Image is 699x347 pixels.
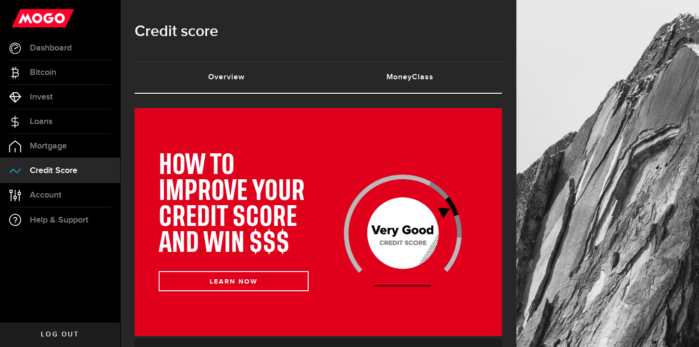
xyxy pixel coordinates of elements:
[318,62,502,93] a: MoneyClass
[30,93,53,101] span: Invest
[30,216,88,224] span: Help & Support
[8,4,37,33] button: Open LiveChat chat widget
[159,271,309,291] button: LEARN NOW
[41,331,79,338] span: Log out
[135,62,318,93] a: Overview
[30,117,52,126] span: Loans
[30,44,72,52] span: Dashboard
[30,142,67,150] span: Mortgage
[135,19,502,44] h1: Credit score
[135,61,502,94] ul: Tabs Navigation
[159,153,309,257] h1: HOW TO IMPROVE YOUR CREDIT SCORE AND WIN $$$
[30,68,56,77] span: Bitcoin
[30,191,62,199] span: Account
[30,166,77,175] span: Credit Score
